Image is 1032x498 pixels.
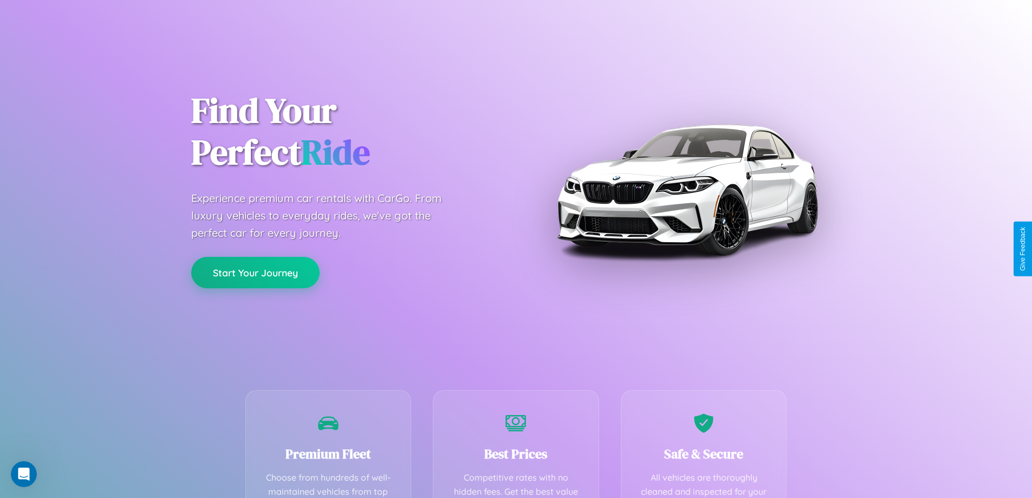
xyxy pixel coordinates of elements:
h3: Best Prices [450,445,582,463]
iframe: Intercom live chat [11,461,37,487]
div: Give Feedback [1019,227,1027,271]
h1: Find Your Perfect [191,90,500,173]
h3: Safe & Secure [638,445,770,463]
button: Start Your Journey [191,257,320,288]
p: Experience premium car rentals with CarGo. From luxury vehicles to everyday rides, we've got the ... [191,190,462,242]
h3: Premium Fleet [262,445,395,463]
img: Premium BMW car rental vehicle [551,54,822,325]
span: Ride [301,128,370,176]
